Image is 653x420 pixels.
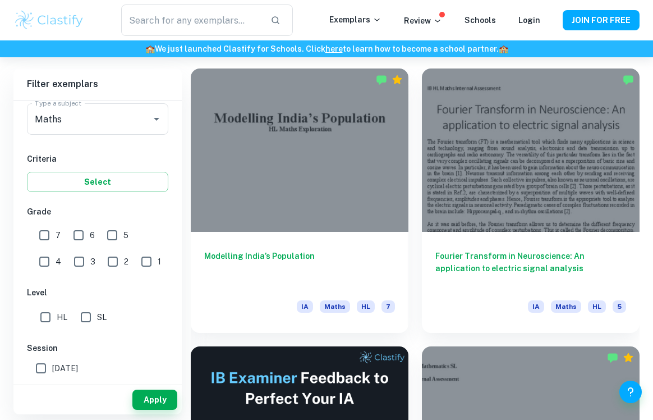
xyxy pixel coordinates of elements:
[325,44,343,53] a: here
[518,16,540,25] a: Login
[551,300,581,313] span: Maths
[588,300,606,313] span: HL
[27,172,168,192] button: Select
[357,300,375,313] span: HL
[97,311,107,323] span: SL
[27,153,168,165] h6: Criteria
[52,362,78,375] span: [DATE]
[404,15,442,27] p: Review
[56,229,61,241] span: 7
[13,9,85,31] img: Clastify logo
[381,300,395,313] span: 7
[623,352,634,363] div: Premium
[465,16,496,25] a: Schools
[607,352,618,363] img: Marked
[623,74,634,85] img: Marked
[158,255,161,268] span: 1
[2,43,651,55] h6: We just launched Clastify for Schools. Click to learn how to become a school partner.
[132,390,177,410] button: Apply
[320,300,350,313] span: Maths
[35,98,81,108] label: Type a subject
[90,229,95,241] span: 6
[13,69,182,100] h6: Filter exemplars
[422,69,640,333] a: Fourier Transform in Neuroscience: An application to electric signal analysisIAMathsHL5
[149,111,164,127] button: Open
[329,13,381,26] p: Exemplars
[27,206,168,218] h6: Grade
[145,44,155,53] span: 🏫
[392,74,403,85] div: Premium
[376,74,387,85] img: Marked
[27,286,168,299] h6: Level
[56,255,61,268] span: 4
[27,342,168,354] h6: Session
[191,69,408,333] a: Modelling India’s PopulationIAMathsHL7
[121,4,261,36] input: Search for any exemplars...
[528,300,544,313] span: IA
[90,255,95,268] span: 3
[297,300,313,313] span: IA
[563,10,640,30] button: JOIN FOR FREE
[613,300,626,313] span: 5
[204,250,395,287] h6: Modelling India’s Population
[619,381,642,403] button: Help and Feedback
[124,255,128,268] span: 2
[57,311,67,323] span: HL
[435,250,626,287] h6: Fourier Transform in Neuroscience: An application to electric signal analysis
[123,229,128,241] span: 5
[499,44,508,53] span: 🏫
